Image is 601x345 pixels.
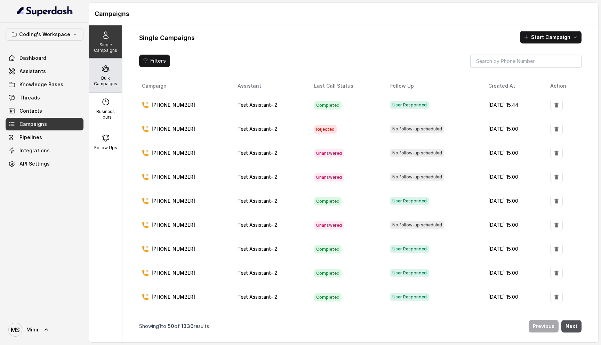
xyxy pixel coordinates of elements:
[152,198,195,204] p: [PHONE_NUMBER]
[561,320,582,332] button: Next
[483,213,545,237] td: [DATE] 15:00
[483,165,545,189] td: [DATE] 15:00
[470,55,582,68] input: Search by Phone Number
[139,32,195,43] h1: Single Campaigns
[92,75,119,87] p: Bulk Campaigns
[520,31,582,43] button: Start Campaign
[483,117,545,141] td: [DATE] 15:00
[390,101,429,109] span: User Responded
[6,65,83,78] a: Assistants
[483,93,545,117] td: [DATE] 15:44
[314,125,337,134] span: Rejected
[238,150,277,156] span: Test Assistant- 2
[139,316,582,337] nav: Pagination
[19,30,70,39] p: Coding's Workspace
[483,237,545,261] td: [DATE] 15:00
[314,149,344,158] span: Unanswered
[6,28,83,41] button: Coding's Workspace
[390,221,444,229] span: No follow-up scheduled
[19,107,42,114] span: Contacts
[238,102,277,108] span: Test Assistant- 2
[152,102,195,109] p: [PHONE_NUMBER]
[6,118,83,130] a: Campaigns
[545,79,582,93] th: Action
[152,294,195,300] p: [PHONE_NUMBER]
[92,109,119,120] p: Business Hours
[308,79,385,93] th: Last Call Status
[6,131,83,144] a: Pipelines
[314,269,342,278] span: Completed
[390,149,444,157] span: No follow-up scheduled
[483,79,545,93] th: Created At
[314,245,342,254] span: Completed
[139,79,232,93] th: Campaign
[6,144,83,157] a: Integrations
[92,42,119,53] p: Single Campaigns
[6,78,83,91] a: Knowledge Bases
[159,323,161,329] span: 1
[6,91,83,104] a: Threads
[152,270,195,276] p: [PHONE_NUMBER]
[390,269,429,277] span: User Responded
[314,221,344,230] span: Unanswered
[6,105,83,117] a: Contacts
[483,141,545,165] td: [DATE] 15:00
[17,6,73,17] img: light.svg
[483,285,545,309] td: [DATE] 15:00
[6,158,83,170] a: API Settings
[390,125,444,133] span: No follow-up scheduled
[529,320,559,332] button: Previous
[152,174,195,180] p: [PHONE_NUMBER]
[139,323,209,330] p: Showing to of results
[232,79,308,93] th: Assistant
[390,293,429,301] span: User Responded
[390,197,429,205] span: User Responded
[19,134,42,141] span: Pipelines
[181,323,194,329] span: 1336
[168,323,174,329] span: 50
[19,81,63,88] span: Knowledge Bases
[314,197,342,206] span: Completed
[95,8,593,19] h1: Campaigns
[152,150,195,157] p: [PHONE_NUMBER]
[238,246,277,252] span: Test Assistant- 2
[139,55,170,67] button: Filters
[94,145,117,151] p: Follow Ups
[483,309,545,333] td: [DATE] 15:00
[314,101,342,110] span: Completed
[483,261,545,285] td: [DATE] 15:00
[6,320,83,339] a: Mihir
[19,55,46,62] span: Dashboard
[19,147,50,154] span: Integrations
[238,198,277,204] span: Test Assistant- 2
[152,126,195,133] p: [PHONE_NUMBER]
[152,222,195,228] p: [PHONE_NUMBER]
[238,222,277,228] span: Test Assistant- 2
[19,68,46,75] span: Assistants
[152,246,195,252] p: [PHONE_NUMBER]
[238,294,277,300] span: Test Assistant- 2
[385,79,483,93] th: Follow Up
[19,94,40,101] span: Threads
[238,270,277,276] span: Test Assistant- 2
[238,174,277,180] span: Test Assistant- 2
[390,245,429,253] span: User Responded
[19,160,50,167] span: API Settings
[11,326,20,334] text: MS
[314,293,342,302] span: Completed
[26,326,39,333] span: Mihir
[19,121,47,128] span: Campaigns
[483,189,545,213] td: [DATE] 15:00
[314,173,344,182] span: Unanswered
[390,173,444,181] span: No follow-up scheduled
[6,52,83,64] a: Dashboard
[238,126,277,132] span: Test Assistant- 2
